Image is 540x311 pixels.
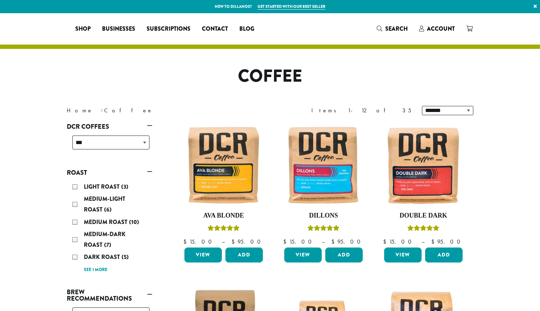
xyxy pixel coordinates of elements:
span: – [322,238,325,245]
a: Search [371,23,413,35]
span: Subscriptions [147,25,190,34]
span: $ [331,238,337,245]
span: Contact [202,25,228,34]
h4: Ava Blonde [183,212,265,220]
span: $ [383,238,389,245]
div: Items 1-12 of 35 [311,106,411,115]
img: Double-Dark-12oz-300x300.jpg [382,124,464,206]
a: Ava BlondeRated 5.00 out of 5 [183,124,265,245]
div: Rated 4.50 out of 5 [407,224,439,235]
span: Medium-Light Roast [84,195,125,214]
span: Account [427,25,455,33]
span: Search [385,25,408,33]
div: Rated 5.00 out of 5 [208,224,240,235]
nav: Breadcrumb [67,106,259,115]
bdi: 95.00 [231,238,264,245]
span: Businesses [102,25,135,34]
span: $ [183,238,189,245]
a: View [184,248,222,262]
a: DillonsRated 5.00 out of 5 [282,124,365,245]
bdi: 95.00 [431,238,464,245]
bdi: 15.00 [283,238,315,245]
h1: Coffee [61,66,479,87]
span: $ [231,238,238,245]
a: See 1 more [84,266,107,274]
span: Shop [75,25,91,34]
a: Get started with our best seller [258,4,325,10]
button: Add [325,248,363,262]
bdi: 95.00 [331,238,364,245]
button: Add [225,248,263,262]
div: Roast [67,179,152,277]
img: Ava-Blonde-12oz-1-300x300.jpg [183,124,265,206]
span: Medium Roast [84,218,129,226]
button: Add [425,248,463,262]
img: Dillons-12oz-300x300.jpg [282,124,365,206]
div: DCR Coffees [67,133,152,158]
span: (10) [129,218,139,226]
div: Rated 5.00 out of 5 [307,224,340,235]
span: (5) [122,253,129,261]
span: Dark Roast [84,253,122,261]
span: – [422,238,424,245]
span: – [222,238,225,245]
span: (6) [104,205,112,214]
a: Shop [70,23,96,35]
h4: Dillons [282,212,365,220]
a: Home [67,107,93,114]
span: Blog [239,25,254,34]
span: $ [283,238,289,245]
span: $ [431,238,437,245]
bdi: 15.00 [383,238,415,245]
a: Roast [67,167,152,179]
span: (3) [121,183,128,191]
span: Medium-Dark Roast [84,230,126,249]
h4: Double Dark [382,212,464,220]
a: Brew Recommendations [67,286,152,305]
span: Light Roast [84,183,121,191]
a: View [384,248,422,262]
a: View [284,248,322,262]
a: DCR Coffees [67,121,152,133]
bdi: 15.00 [183,238,215,245]
span: › [101,104,103,115]
a: Double DarkRated 4.50 out of 5 [382,124,464,245]
span: (7) [104,241,111,249]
